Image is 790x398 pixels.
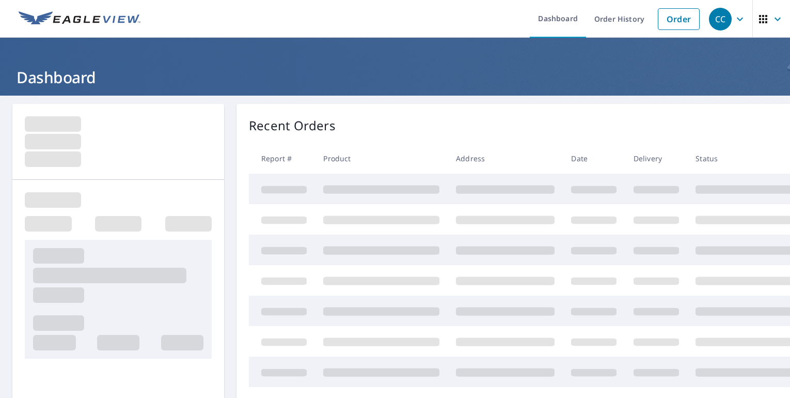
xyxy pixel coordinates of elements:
div: CC [709,8,732,30]
th: Product [315,143,448,174]
h1: Dashboard [12,67,778,88]
a: Order [658,8,700,30]
th: Date [563,143,625,174]
th: Report # [249,143,315,174]
img: EV Logo [19,11,140,27]
p: Recent Orders [249,116,336,135]
th: Address [448,143,563,174]
th: Delivery [625,143,687,174]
